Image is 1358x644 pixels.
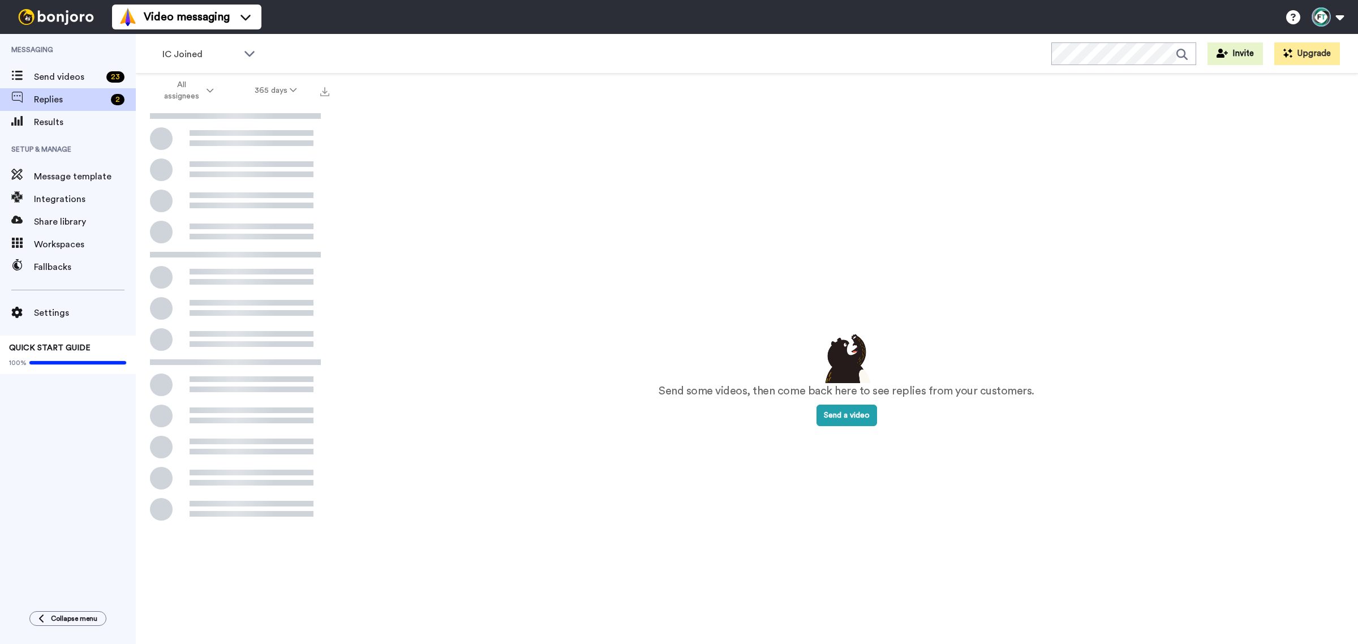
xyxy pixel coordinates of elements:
[816,411,877,419] a: Send a video
[9,358,27,367] span: 100%
[818,331,875,383] img: results-emptystates.png
[34,115,136,129] span: Results
[34,306,136,320] span: Settings
[138,75,234,106] button: All assignees
[119,8,137,26] img: vm-color.svg
[34,70,102,84] span: Send videos
[317,82,333,99] button: Export all results that match these filters now.
[14,9,98,25] img: bj-logo-header-white.svg
[9,344,91,352] span: QUICK START GUIDE
[34,238,136,251] span: Workspaces
[234,80,317,101] button: 365 days
[106,71,124,83] div: 23
[162,48,238,61] span: IC Joined
[34,93,106,106] span: Replies
[111,94,124,105] div: 2
[34,215,136,229] span: Share library
[29,611,106,626] button: Collapse menu
[34,170,136,183] span: Message template
[1207,42,1263,65] button: Invite
[320,87,329,96] img: export.svg
[34,260,136,274] span: Fallbacks
[34,192,136,206] span: Integrations
[144,9,230,25] span: Video messaging
[816,405,877,426] button: Send a video
[659,383,1034,400] p: Send some videos, then come back here to see replies from your customers.
[158,79,204,102] span: All assignees
[1274,42,1340,65] button: Upgrade
[51,614,97,623] span: Collapse menu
